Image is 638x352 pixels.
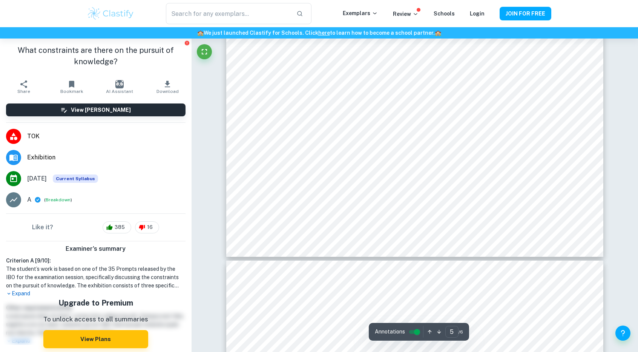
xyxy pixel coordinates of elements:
input: Search for any exemplars... [166,3,290,24]
button: Bookmark [48,76,96,97]
span: ( ) [44,196,72,204]
h1: The student’s work is based on one of the 35 Prompts released by the IBO for the examination sess... [6,265,186,290]
h6: Examiner's summary [3,244,189,253]
span: 16 [143,224,157,231]
button: View [PERSON_NAME] [6,103,186,116]
span: 385 [110,224,129,231]
button: JOIN FOR FREE [500,7,551,20]
p: Review [393,10,419,18]
button: Help and Feedback [615,326,630,341]
span: 🏫 [197,30,204,36]
button: Download [144,76,192,97]
div: This exemplar is based on the current syllabus. Feel free to refer to it for inspiration/ideas wh... [53,174,98,183]
p: To unlock access to all summaries [43,315,148,324]
span: / 6 [459,329,463,335]
button: Breakdown [46,196,71,203]
h1: What constraints are there on the pursuit of knowledge? [6,45,186,67]
p: Exemplars [343,9,378,17]
span: Current Syllabus [53,174,98,183]
span: Exhibition [27,153,186,162]
h6: Criterion A [ 9 / 10 ]: [6,256,186,265]
h6: We just launched Clastify for Schools. Click to learn how to become a school partner. [2,29,636,37]
span: Download [156,89,179,94]
a: Schools [434,11,455,17]
a: Login [470,11,485,17]
button: Report issue [184,40,190,46]
span: Bookmark [60,89,83,94]
span: [DATE] [27,174,47,183]
h6: Like it? [32,223,53,232]
button: View Plans [43,330,148,348]
a: here [318,30,330,36]
p: A [27,195,31,204]
span: Annotations [375,328,405,336]
p: Expand [6,290,186,298]
img: AI Assistant [115,80,124,88]
div: 385 [103,221,131,233]
button: AI Assistant [96,76,144,97]
span: 🏫 [435,30,441,36]
button: Fullscreen [197,44,212,59]
span: TOK [27,132,186,141]
h5: Upgrade to Premium [43,297,148,309]
h6: View [PERSON_NAME] [71,106,131,114]
div: 16 [135,221,159,233]
img: Clastify logo [87,6,135,21]
span: AI Assistant [106,89,133,94]
span: Share [17,89,30,94]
